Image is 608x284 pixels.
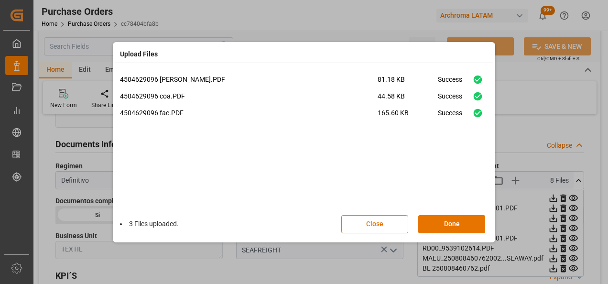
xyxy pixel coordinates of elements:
button: Done [418,215,485,233]
div: Success [438,108,462,125]
h4: Upload Files [120,49,158,59]
button: Close [341,215,408,233]
div: Success [438,91,462,108]
span: 165.60 KB [378,108,438,125]
li: 3 Files uploaded. [120,219,179,229]
div: Success [438,75,462,91]
p: 4504629096 coa.PDF [120,91,378,101]
span: 81.18 KB [378,75,438,91]
span: 44.58 KB [378,91,438,108]
p: 4504629096 [PERSON_NAME].PDF [120,75,378,85]
p: 4504629096 fac.PDF [120,108,378,118]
